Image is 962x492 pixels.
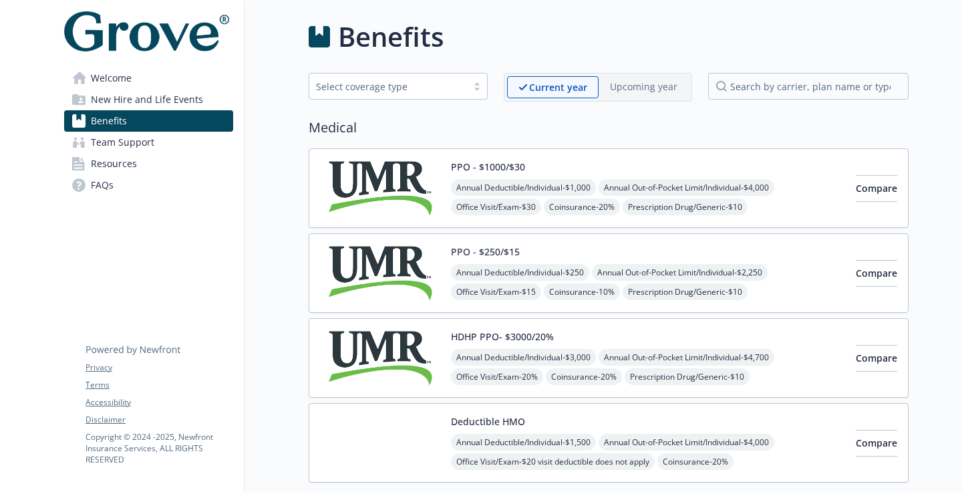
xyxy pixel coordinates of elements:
button: Compare [856,175,897,202]
span: Annual Deductible/Individual - $250 [451,264,589,281]
a: Welcome [64,68,233,89]
p: Copyright © 2024 - 2025 , Newfront Insurance Services, ALL RIGHTS RESERVED [86,431,232,465]
a: Accessibility [86,396,232,408]
span: Compare [856,182,897,195]
a: Terms [86,379,232,391]
img: Kaiser Permanente Insurance Company carrier logo [320,414,440,471]
span: Prescription Drug/Generic - $10 [625,368,750,385]
span: Office Visit/Exam - 20% [451,368,543,385]
span: Office Visit/Exam - $15 [451,283,541,300]
button: HDHP PPO- $3000/20% [451,330,554,344]
a: Resources [64,153,233,174]
span: Annual Out-of-Pocket Limit/Individual - $4,000 [599,434,774,451]
p: Current year [529,80,587,94]
h1: Benefits [338,17,444,57]
span: Coinsurance - 20% [657,453,734,470]
span: Annual Out-of-Pocket Limit/Individual - $4,700 [599,349,774,366]
span: Coinsurance - 20% [546,368,622,385]
span: Compare [856,437,897,449]
span: Coinsurance - 20% [544,199,620,215]
span: Resources [91,153,137,174]
span: Compare [856,352,897,364]
img: UMR carrier logo [320,160,440,217]
span: Annual Deductible/Individual - $3,000 [451,349,596,366]
p: Upcoming year [610,80,677,94]
button: Compare [856,260,897,287]
span: Office Visit/Exam - $20 visit deductible does not apply [451,453,655,470]
button: Compare [856,345,897,372]
span: New Hire and Life Events [91,89,203,110]
button: Deductible HMO [451,414,525,428]
span: Compare [856,267,897,279]
a: New Hire and Life Events [64,89,233,110]
a: Privacy [86,362,232,374]
span: Benefits [91,110,127,132]
span: Welcome [91,68,132,89]
span: Prescription Drug/Generic - $10 [623,199,748,215]
span: FAQs [91,174,114,196]
span: Office Visit/Exam - $30 [451,199,541,215]
span: Prescription Drug/Generic - $10 [623,283,748,300]
a: Team Support [64,132,233,153]
button: Compare [856,430,897,457]
div: Select coverage type [316,80,460,94]
img: UMR carrier logo [320,330,440,386]
span: Coinsurance - 10% [544,283,620,300]
button: PPO - $250/$15 [451,245,520,259]
span: Annual Deductible/Individual - $1,500 [451,434,596,451]
span: Upcoming year [599,76,689,98]
a: Benefits [64,110,233,132]
a: FAQs [64,174,233,196]
h2: Medical [309,118,909,138]
span: Annual Deductible/Individual - $1,000 [451,179,596,196]
span: Team Support [91,132,154,153]
span: Annual Out-of-Pocket Limit/Individual - $2,250 [592,264,768,281]
img: UMR carrier logo [320,245,440,301]
button: PPO - $1000/$30 [451,160,525,174]
a: Disclaimer [86,414,232,426]
span: Annual Out-of-Pocket Limit/Individual - $4,000 [599,179,774,196]
input: search by carrier, plan name or type [708,73,909,100]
